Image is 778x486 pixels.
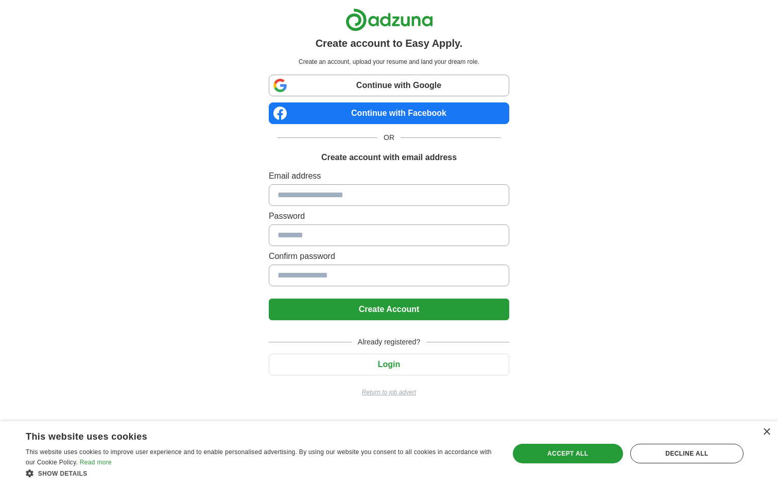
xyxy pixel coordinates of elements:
[269,354,509,375] button: Login
[38,470,88,477] span: Show details
[269,360,509,369] a: Login
[352,337,426,348] span: Already registered?
[271,57,507,66] p: Create an account, upload your resume and land your dream role.
[269,299,509,320] button: Create Account
[316,36,463,51] h1: Create account to Easy Apply.
[630,444,744,463] div: Decline all
[269,170,509,182] label: Email address
[26,427,469,443] div: This website uses cookies
[269,250,509,263] label: Confirm password
[321,151,457,164] h1: Create account with email address
[269,388,509,397] a: Return to job advert
[26,468,495,478] div: Show details
[513,444,623,463] div: Accept all
[26,448,492,466] span: This website uses cookies to improve user experience and to enable personalised advertising. By u...
[345,8,433,31] img: Adzuna logo
[269,210,509,222] label: Password
[269,102,509,124] a: Continue with Facebook
[377,132,401,143] span: OR
[269,75,509,96] a: Continue with Google
[763,428,770,436] div: Close
[80,459,112,466] a: Read more, opens a new window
